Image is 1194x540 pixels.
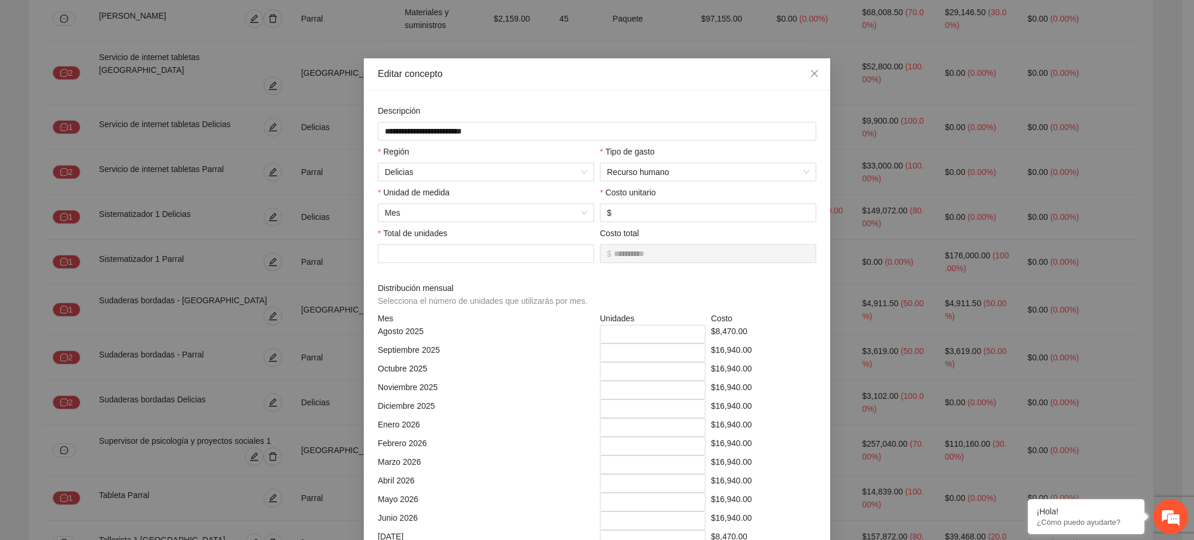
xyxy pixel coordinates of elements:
[375,474,597,493] div: Abril 2026
[600,227,639,240] label: Costo total
[708,511,820,530] div: $16,940.00
[600,186,656,199] label: Costo unitario
[810,69,819,78] span: close
[378,145,409,158] label: Región
[708,493,820,511] div: $16,940.00
[708,437,820,455] div: $16,940.00
[375,312,597,325] div: Mes
[378,104,420,117] label: Descripción
[385,204,587,222] span: Mes
[375,511,597,530] div: Junio 2026
[375,493,597,511] div: Mayo 2026
[378,186,449,199] label: Unidad de medida
[378,282,592,307] span: Distribución mensual
[375,418,597,437] div: Enero 2026
[375,399,597,418] div: Diciembre 2025
[68,156,161,273] span: Estamos en línea.
[375,362,597,381] div: Octubre 2025
[708,362,820,381] div: $16,940.00
[191,6,219,34] div: Minimizar ventana de chat en vivo
[378,227,447,240] label: Total de unidades
[375,455,597,474] div: Marzo 2026
[61,59,196,75] div: Chatee con nosotros ahora
[607,163,809,181] span: Recurso humano
[375,325,597,343] div: Agosto 2025
[1037,507,1136,516] div: ¡Hola!
[375,381,597,399] div: Noviembre 2025
[799,58,830,90] button: Close
[375,437,597,455] div: Febrero 2026
[378,296,588,306] span: Selecciona el número de unidades que utilizarás por mes.
[1037,518,1136,527] p: ¿Cómo puedo ayudarte?
[597,312,708,325] div: Unidades
[607,206,612,219] span: $
[708,381,820,399] div: $16,940.00
[375,343,597,362] div: Septiembre 2025
[708,399,820,418] div: $16,940.00
[607,247,612,260] span: $
[708,455,820,474] div: $16,940.00
[6,318,222,359] textarea: Escriba su mensaje y pulse “Intro”
[708,343,820,362] div: $16,940.00
[708,418,820,437] div: $16,940.00
[708,325,820,343] div: $8,470.00
[708,312,820,325] div: Costo
[708,474,820,493] div: $16,940.00
[385,163,587,181] span: Delicias
[378,68,816,80] div: Editar concepto
[600,145,655,158] label: Tipo de gasto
